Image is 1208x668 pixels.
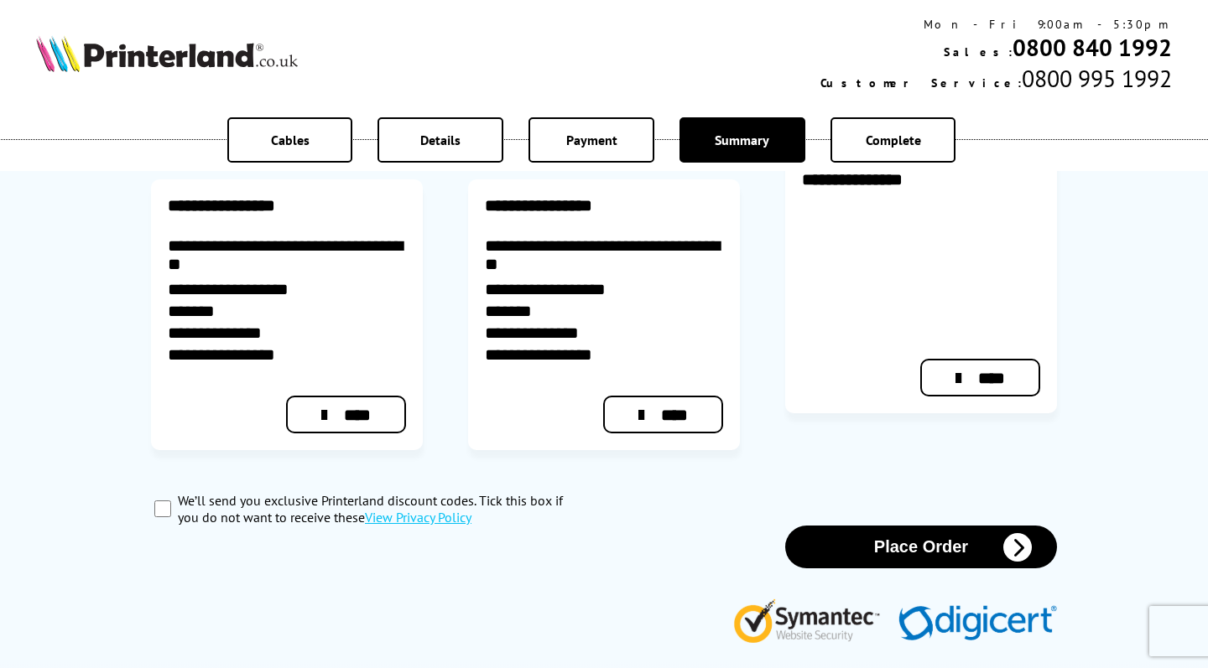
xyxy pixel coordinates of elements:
button: Place Order [785,526,1057,568]
span: 0800 995 1992 [1022,63,1172,94]
span: Summary [715,132,769,148]
span: Cables [271,132,310,148]
span: Customer Service: [820,75,1022,91]
span: Complete [866,132,921,148]
div: Mon - Fri 9:00am - 5:30pm [820,17,1172,32]
img: Symantec Website Security [733,595,892,643]
label: We’ll send you exclusive Printerland discount codes. Tick this box if you do not want to receive ... [178,492,586,526]
span: Details [420,132,461,148]
span: Sales: [944,44,1013,60]
a: 0800 840 1992 [1013,32,1172,63]
span: Payment [566,132,617,148]
a: modal_privacy [365,509,471,526]
img: Printerland Logo [36,35,298,72]
img: Digicert [898,605,1057,643]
